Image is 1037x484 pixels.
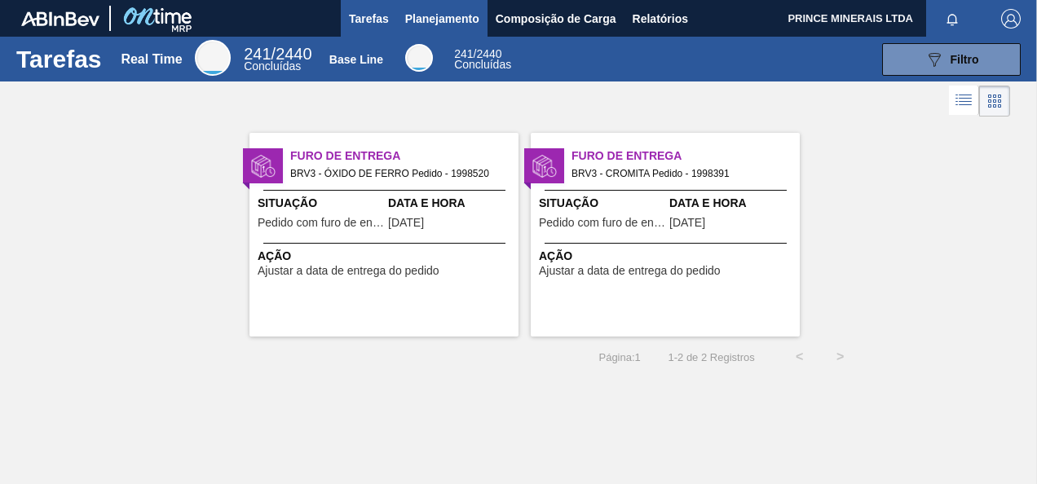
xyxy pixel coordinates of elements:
[405,9,479,29] span: Planejamento
[665,351,755,363] span: 1 - 2 de 2 Registros
[1001,9,1021,29] img: Logout
[349,9,389,29] span: Tarefas
[454,47,473,60] span: 241
[244,47,311,72] div: Real Time
[21,11,99,26] img: TNhmsLtSVTkK8tSr43FrP2fwEKptu5GPRR3wAAAABJRU5ErkJggg==
[16,50,102,68] h1: Tarefas
[388,217,424,229] span: 22/08/2025,
[244,59,301,73] span: Concluídas
[926,7,978,30] button: Notificações
[290,165,505,183] span: BRV3 - ÓXIDO DE FERRO Pedido - 1998520
[532,154,557,178] img: status
[571,147,800,165] span: Furo de Entrega
[949,86,979,117] div: Visão em Lista
[121,52,182,67] div: Real Time
[882,43,1021,76] button: Filtro
[779,337,820,377] button: <
[979,86,1010,117] div: Visão em Cards
[388,195,514,212] span: Data e Hora
[251,154,276,178] img: status
[244,45,311,63] span: / 2440
[258,217,384,229] span: Pedido com furo de entrega
[669,195,796,212] span: Data e Hora
[405,44,433,72] div: Base Line
[195,40,231,76] div: Real Time
[539,248,796,265] span: Ação
[258,195,384,212] span: Situação
[598,351,640,363] span: Página : 1
[539,195,665,212] span: Situação
[290,147,518,165] span: Furo de Entrega
[539,217,665,229] span: Pedido com furo de entrega
[571,165,787,183] span: BRV3 - CROMITA Pedido - 1998391
[820,337,861,377] button: >
[539,265,721,277] span: Ajustar a data de entrega do pedido
[633,9,688,29] span: Relatórios
[496,9,616,29] span: Composição de Carga
[669,217,705,229] span: 22/08/2025,
[454,49,511,70] div: Base Line
[258,248,514,265] span: Ação
[454,47,501,60] span: / 2440
[244,45,271,63] span: 241
[951,53,979,66] span: Filtro
[258,265,439,277] span: Ajustar a data de entrega do pedido
[329,53,383,66] div: Base Line
[454,58,511,71] span: Concluídas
